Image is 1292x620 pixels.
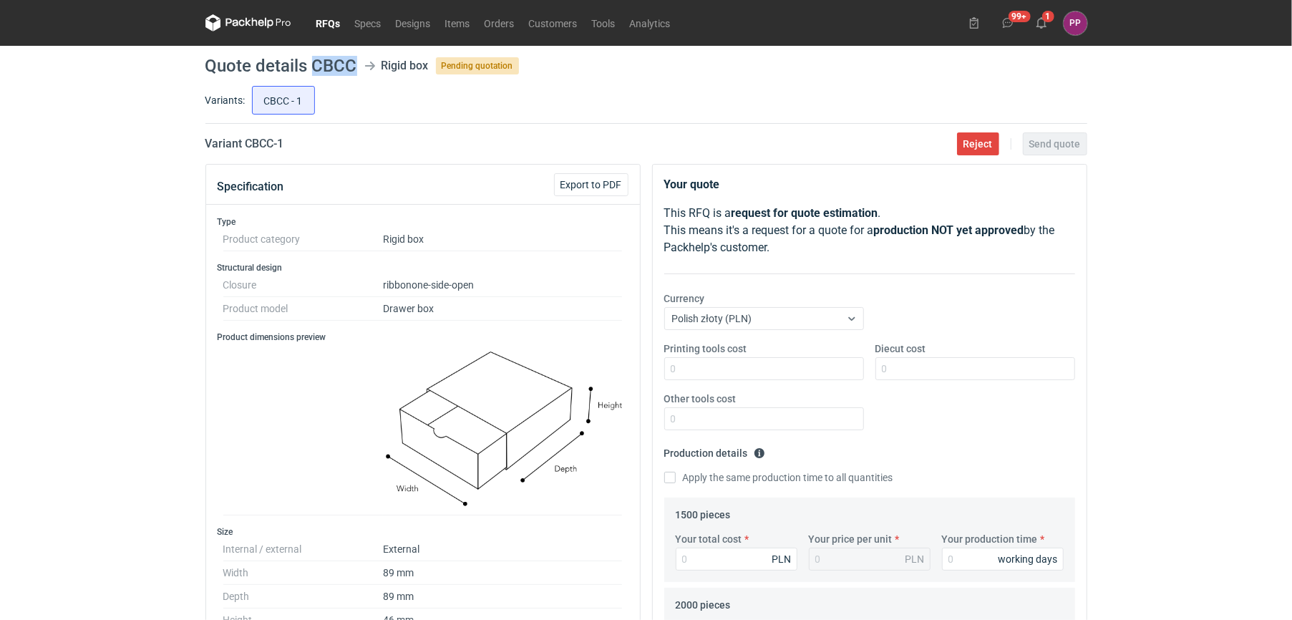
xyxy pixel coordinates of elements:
dt: Internal / external [223,538,383,561]
dd: External [383,538,623,561]
a: Items [438,14,477,32]
a: Tools [585,14,623,32]
label: Other tools cost [664,392,737,406]
strong: request for quote estimation [732,206,878,220]
label: Your price per unit [809,532,893,546]
dd: 89 mm [383,585,623,609]
strong: Your quote [664,178,720,191]
div: PLN [772,552,792,566]
button: Send quote [1023,132,1087,155]
button: 99+ [996,11,1019,34]
label: Your total cost [676,532,742,546]
h1: Quote details CBCC [205,57,357,74]
button: Reject [957,132,999,155]
dt: Width [223,561,383,585]
h2: Variant CBCC - 1 [205,135,284,152]
a: Designs [389,14,438,32]
h3: Structural design [218,262,628,273]
a: RFQs [309,14,348,32]
dd: ribbon one-side-open [383,273,623,297]
input: 0 [676,548,797,571]
a: Specs [348,14,389,32]
dd: Drawer box [383,297,623,321]
div: Rigid box [382,57,429,74]
legend: 1500 pieces [676,503,731,520]
input: 0 [664,407,864,430]
button: PP [1064,11,1087,35]
input: 0 [664,357,864,380]
div: Paulina Pander [1064,11,1087,35]
a: Orders [477,14,522,32]
legend: Production details [664,442,765,459]
span: Reject [963,139,993,149]
p: This RFQ is a . This means it's a request for a quote for a by the Packhelp's customer. [664,205,1075,256]
dd: 89 mm [383,561,623,585]
span: Send quote [1029,139,1081,149]
h3: Size [218,526,628,538]
a: Analytics [623,14,678,32]
div: PLN [905,552,925,566]
div: working days [999,552,1058,566]
dt: Product model [223,297,383,321]
label: CBCC - 1 [252,86,315,115]
label: Your production time [942,532,1038,546]
dt: Product category [223,228,383,251]
h3: Product dimensions preview [218,331,628,343]
button: 1 [1030,11,1053,34]
h3: Type [218,216,628,228]
strong: production NOT yet approved [874,223,1024,237]
input: 0 [875,357,1075,380]
label: Currency [664,291,705,306]
label: Printing tools cost [664,342,747,356]
span: Polish złoty (PLN) [672,313,752,324]
label: Variants: [205,93,246,107]
span: Export to PDF [560,180,622,190]
img: drawer_box [383,349,623,509]
legend: 2000 pieces [676,594,731,611]
input: 0 [942,548,1064,571]
button: Export to PDF [554,173,628,196]
span: Pending quotation [436,57,519,74]
label: Diecut cost [875,342,926,356]
button: Specification [218,170,284,204]
svg: Packhelp Pro [205,14,291,32]
a: Customers [522,14,585,32]
dt: Depth [223,585,383,609]
dt: Closure [223,273,383,297]
label: Apply the same production time to all quantities [664,470,893,485]
dd: Rigid box [383,228,623,251]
